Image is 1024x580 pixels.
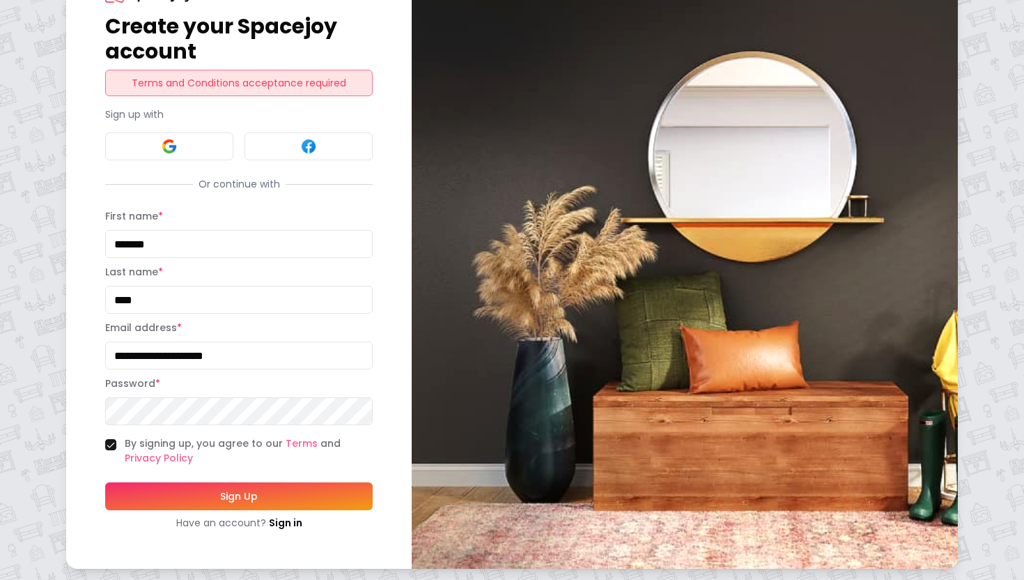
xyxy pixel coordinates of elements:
[105,14,373,64] h1: Create your Spacejoy account
[125,436,373,466] label: By signing up, you agree to our and
[105,265,163,279] label: Last name
[105,107,373,121] p: Sign up with
[105,482,373,510] button: Sign Up
[105,376,160,390] label: Password
[105,70,373,96] div: Terms and Conditions acceptance required
[125,451,193,465] a: Privacy Policy
[269,516,302,530] a: Sign in
[161,138,178,155] img: Google signin
[105,516,373,530] div: Have an account?
[286,436,318,450] a: Terms
[193,177,286,191] span: Or continue with
[300,138,317,155] img: Facebook signin
[105,321,182,335] label: Email address
[105,209,163,223] label: First name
